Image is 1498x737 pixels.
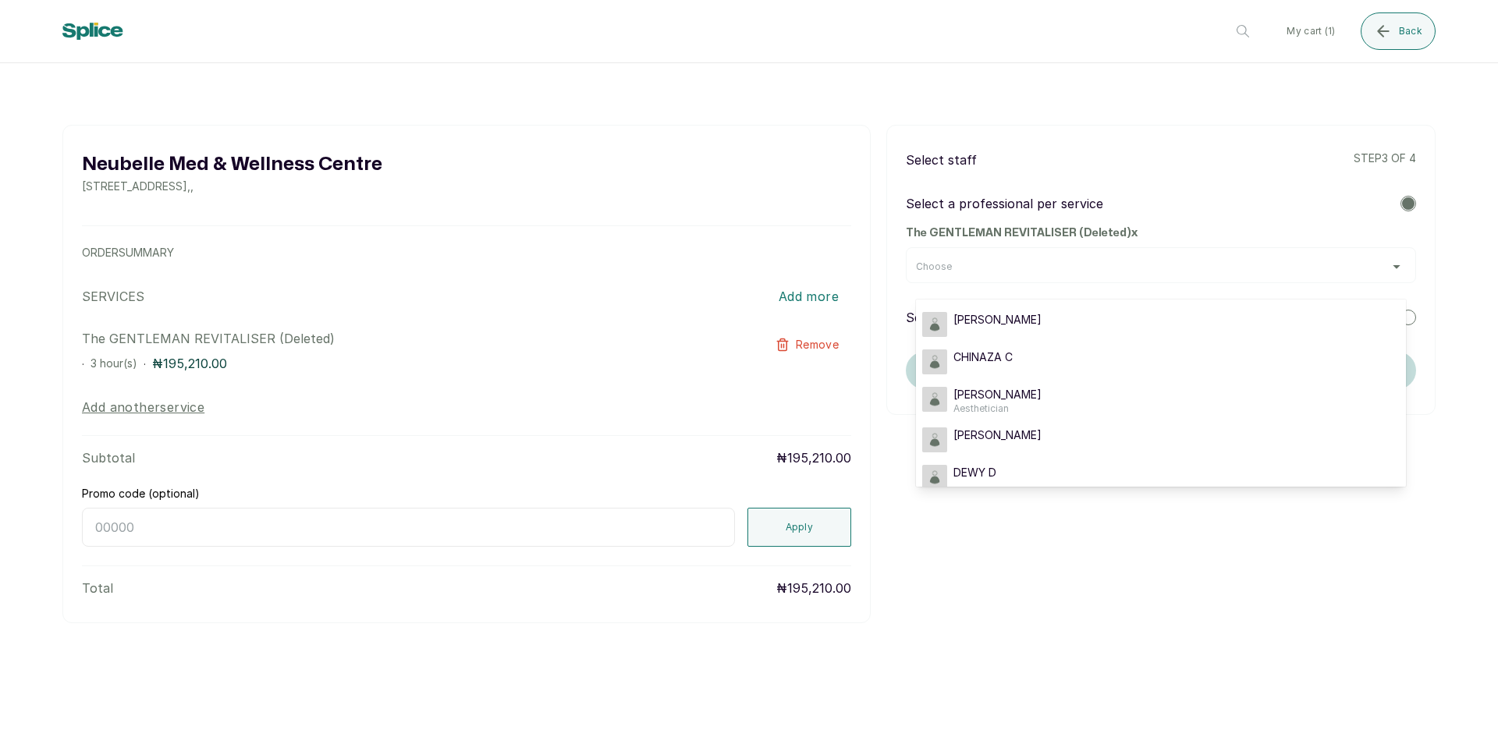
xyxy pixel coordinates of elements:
[922,349,947,374] img: staff image
[953,349,1013,365] span: CHINAZA C
[796,337,839,353] span: Remove
[953,465,996,480] span: DEWY D
[763,329,851,360] button: Remove
[916,260,1406,273] button: Choose
[82,486,200,501] label: Promo code (optional)
[953,427,1042,443] span: [PERSON_NAME]
[906,225,1416,241] h2: The GENTLEMAN REVITALISER (Deleted) x
[906,194,1103,213] p: Select a professional per service
[916,260,952,273] span: Choose
[1274,12,1347,50] button: My cart (1)
[82,398,204,416] button: Add anotherservice
[91,356,137,370] span: 3 hour(s)
[82,151,382,179] h2: Neubelle Med & Wellness Centre
[1354,151,1416,169] p: step 3 of 4
[1399,25,1422,37] span: Back
[906,151,977,169] p: Select staff
[766,279,851,314] button: Add more
[82,287,144,306] p: SERVICES
[82,245,851,260] p: ORDER SUMMARY
[906,308,1166,327] p: Select professional that can do all services
[953,312,1042,328] span: [PERSON_NAME]
[82,329,698,348] p: The GENTLEMAN REVITALISER (Deleted)
[776,448,851,467] p: ₦195,210.00
[747,508,852,547] button: Apply
[922,427,947,452] img: staff image
[82,508,735,547] input: 00000
[1361,12,1436,50] button: Back
[916,299,1406,487] ul: Choose
[922,312,947,337] img: staff image
[953,402,1042,415] span: Aesthetician
[82,448,135,467] p: Subtotal
[82,179,382,194] p: [STREET_ADDRESS] , ,
[776,579,851,597] p: ₦195,210.00
[922,387,947,412] img: staff image
[953,387,1042,402] span: [PERSON_NAME]
[152,354,227,373] p: ₦195,210.00
[82,354,698,373] div: · ·
[82,579,113,597] p: Total
[922,465,947,490] img: staff image
[906,352,1416,389] button: Continue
